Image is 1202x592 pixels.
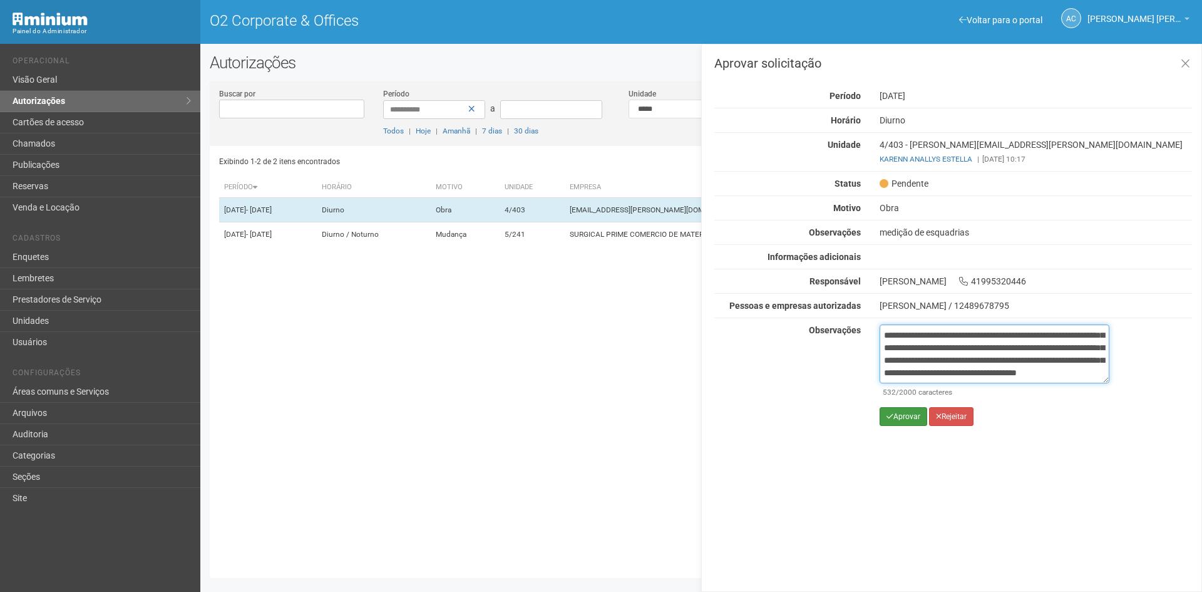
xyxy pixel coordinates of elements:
label: Buscar por [219,88,255,100]
span: - [DATE] [246,205,272,214]
th: Horário [317,177,431,198]
td: Mudança [431,222,500,247]
a: [PERSON_NAME] [PERSON_NAME] [1087,16,1189,26]
strong: Observações [809,227,861,237]
strong: Período [830,91,861,101]
a: 7 dias [482,127,502,135]
span: | [475,127,477,135]
td: 5/241 [500,222,565,247]
span: | [436,127,438,135]
label: Período [383,88,409,100]
span: | [409,127,411,135]
strong: Unidade [828,140,861,150]
th: Motivo [431,177,500,198]
span: Pendente [880,178,928,189]
label: Unidade [629,88,656,100]
a: Todos [383,127,404,135]
th: Unidade [500,177,565,198]
td: [EMAIL_ADDRESS][PERSON_NAME][DOMAIN_NAME] [565,198,905,222]
div: medição de esquadrias [870,227,1201,238]
span: | [507,127,509,135]
div: Obra [870,202,1201,214]
a: Fechar [1173,51,1198,78]
li: Operacional [13,56,191,70]
li: Configurações [13,368,191,382]
div: Diurno [870,115,1201,126]
li: Cadastros [13,234,191,247]
td: SURGICAL PRIME COMERCIO DE MATERIAL HOSPITALAR [565,222,905,247]
span: 532 [883,388,896,397]
td: [DATE] [219,222,317,247]
a: KARENN ANALLYS ESTELLA [880,155,972,164]
div: Exibindo 1-2 de 2 itens encontrados [219,152,697,171]
div: [PERSON_NAME] / 12489678795 [880,300,1192,311]
th: Empresa [565,177,905,198]
div: 4/403 - [PERSON_NAME][EMAIL_ADDRESS][PERSON_NAME][DOMAIN_NAME] [870,139,1201,165]
th: Período [219,177,317,198]
td: Obra [431,198,500,222]
div: [PERSON_NAME] 41995320446 [870,276,1201,287]
strong: Status [835,179,861,189]
strong: Responsável [809,276,861,286]
div: Painel do Administrador [13,26,191,37]
span: | [977,155,979,164]
div: /2000 caracteres [883,387,1106,398]
div: [DATE] [870,90,1201,101]
a: AC [1061,8,1081,28]
td: Diurno [317,198,431,222]
h2: Autorizações [210,53,1193,72]
div: [DATE] 10:17 [880,153,1192,165]
strong: Informações adicionais [768,252,861,262]
td: Diurno / Noturno [317,222,431,247]
span: Ana Carla de Carvalho Silva [1087,2,1181,24]
h1: O2 Corporate & Offices [210,13,692,29]
a: Voltar para o portal [959,15,1042,25]
img: Minium [13,13,88,26]
button: Rejeitar [929,407,973,426]
span: a [490,103,495,113]
a: Amanhã [443,127,470,135]
strong: Motivo [833,203,861,213]
a: Hoje [416,127,431,135]
button: Aprovar [880,407,927,426]
h3: Aprovar solicitação [714,57,1192,70]
a: 30 dias [514,127,538,135]
span: - [DATE] [246,230,272,239]
strong: Pessoas e empresas autorizadas [729,301,861,311]
td: 4/403 [500,198,565,222]
strong: Horário [831,115,861,125]
strong: Observações [809,325,861,335]
td: [DATE] [219,198,317,222]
